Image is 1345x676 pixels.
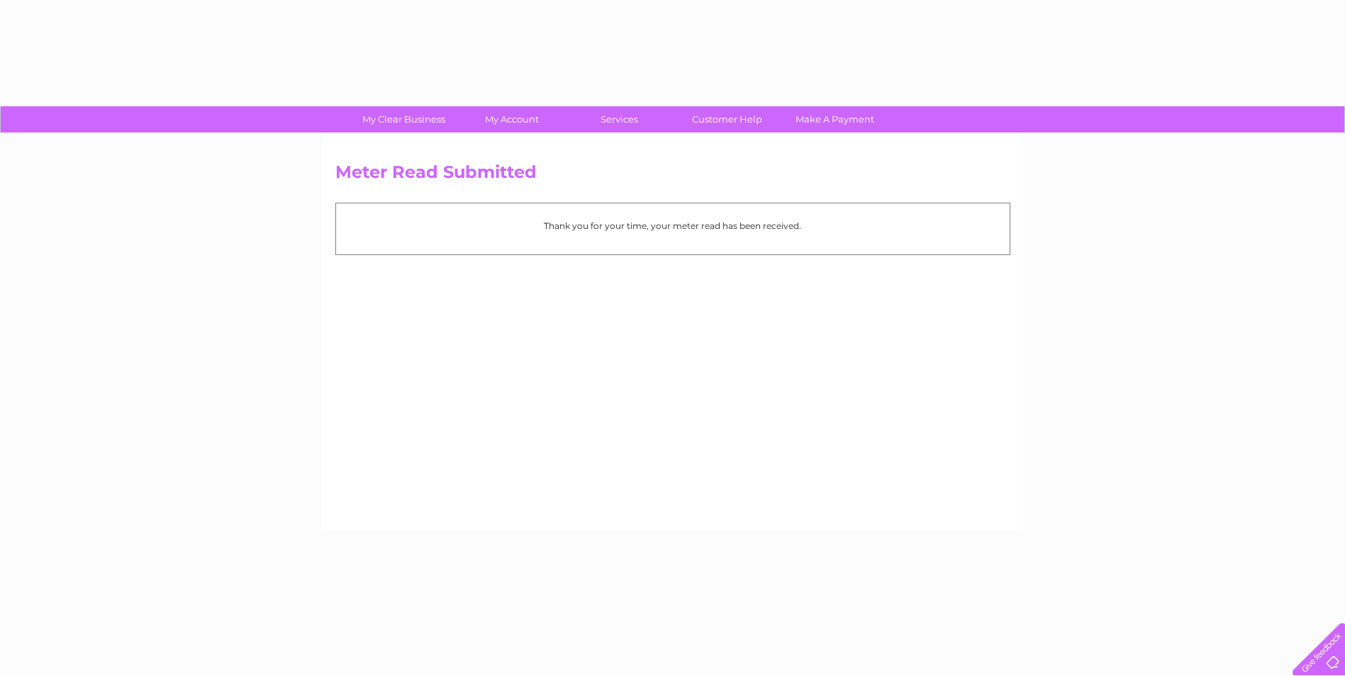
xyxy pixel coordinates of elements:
[335,162,1010,189] h2: Meter Read Submitted
[561,106,678,133] a: Services
[343,219,1003,232] p: Thank you for your time, your meter read has been received.
[345,106,462,133] a: My Clear Business
[776,106,893,133] a: Make A Payment
[453,106,570,133] a: My Account
[669,106,786,133] a: Customer Help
